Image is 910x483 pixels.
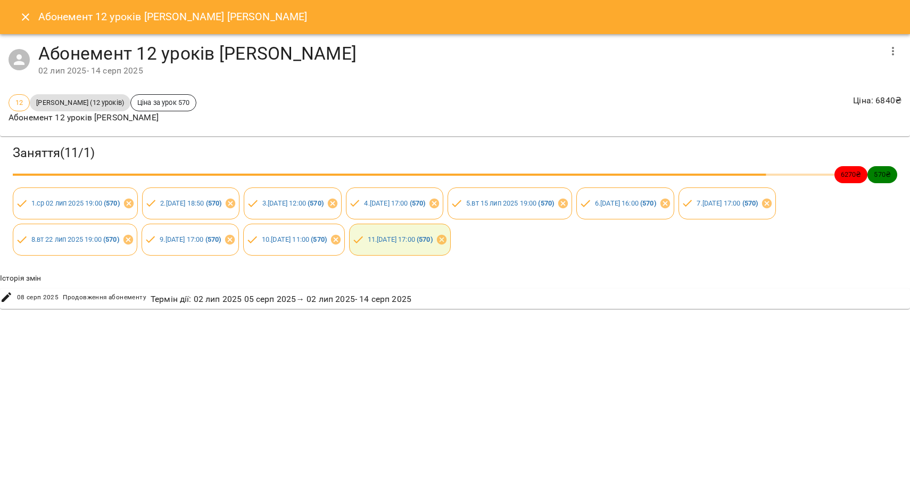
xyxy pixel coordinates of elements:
[640,199,656,207] b: ( 570 )
[311,235,327,243] b: ( 570 )
[742,199,758,207] b: ( 570 )
[31,199,120,207] a: 1.ср 02 лип 2025 19:00 (570)
[244,187,342,219] div: 3.[DATE] 12:00 (570)
[38,43,880,64] h4: Абонемент 12 уроків [PERSON_NAME]
[346,187,444,219] div: 4.[DATE] 17:00 (570)
[13,145,897,161] h3: Заняття ( 11 / 1 )
[466,199,554,207] a: 5.вт 15 лип 2025 19:00 (570)
[63,292,146,303] span: Продовження абонементу
[410,199,426,207] b: ( 570 )
[13,187,138,219] div: 1.ср 02 лип 2025 19:00 (570)
[576,187,674,219] div: 6.[DATE] 16:00 (570)
[349,224,451,256] div: 11.[DATE] 17:00 (570)
[595,199,656,207] a: 6.[DATE] 16:00 (570)
[867,169,897,179] span: 570 ₴
[160,235,221,243] a: 9.[DATE] 17:00 (570)
[368,235,433,243] a: 11.[DATE] 17:00 (570)
[206,199,222,207] b: ( 570 )
[17,292,59,303] span: 08 серп 2025
[364,199,425,207] a: 4.[DATE] 17:00 (570)
[160,199,221,207] a: 2.[DATE] 18:50 (570)
[205,235,221,243] b: ( 570 )
[148,291,413,308] div: Термін дії : 02 лип 2025 05 серп 2025 → 02 лип 2025 - 14 серп 2025
[448,187,572,219] div: 5.вт 15 лип 2025 19:00 (570)
[31,235,119,243] a: 8.вт 22 лип 2025 19:00 (570)
[853,94,901,107] p: Ціна : 6840 ₴
[103,235,119,243] b: ( 570 )
[243,224,345,256] div: 10.[DATE] 11:00 (570)
[13,4,38,30] button: Close
[308,199,324,207] b: ( 570 )
[104,199,120,207] b: ( 570 )
[131,97,196,108] span: Ціна за урок 570
[13,224,137,256] div: 8.вт 22 лип 2025 19:00 (570)
[697,199,758,207] a: 7.[DATE] 17:00 (570)
[38,9,308,25] h6: Абонемент 12 уроків [PERSON_NAME] [PERSON_NAME]
[142,224,239,256] div: 9.[DATE] 17:00 (570)
[9,111,196,124] p: Абонемент 12 уроків [PERSON_NAME]
[417,235,433,243] b: ( 570 )
[538,199,554,207] b: ( 570 )
[9,97,29,108] span: 12
[38,64,880,77] div: 02 лип 2025 - 14 серп 2025
[834,169,868,179] span: 6270 ₴
[142,187,240,219] div: 2.[DATE] 18:50 (570)
[262,235,327,243] a: 10.[DATE] 11:00 (570)
[30,97,130,108] span: [PERSON_NAME] (12 уроків)
[262,199,324,207] a: 3.[DATE] 12:00 (570)
[679,187,776,219] div: 7.[DATE] 17:00 (570)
